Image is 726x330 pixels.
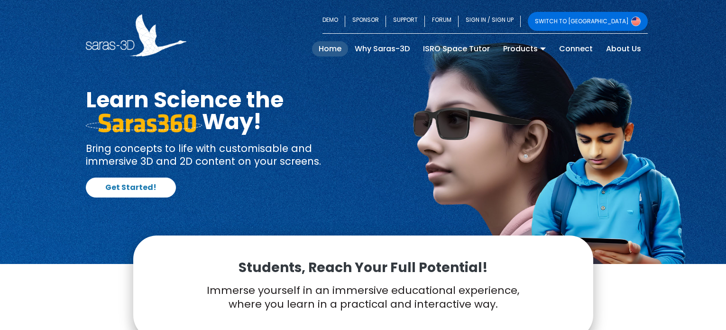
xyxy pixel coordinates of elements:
[157,259,570,276] p: Students, Reach Your Full Potential!
[312,41,348,57] a: Home
[552,41,599,57] a: Connect
[322,12,345,31] a: DEMO
[425,12,459,31] a: FORUM
[345,12,386,31] a: SPONSOR
[86,113,202,132] img: saras 360
[496,41,552,57] a: Products
[459,12,521,31] a: SIGN IN / SIGN UP
[348,41,416,57] a: Why Saras-3D
[86,14,187,57] img: Saras 3D
[86,142,356,168] p: Bring concepts to life with customisable and immersive 3D and 2D content on your screens.
[528,12,648,31] a: SWITCH TO [GEOGRAPHIC_DATA]
[86,178,176,198] a: Get Started!
[386,12,425,31] a: SUPPORT
[599,41,648,57] a: About Us
[157,284,570,311] p: Immerse yourself in an immersive educational experience, where you learn in a practical and inter...
[86,89,356,132] h1: Learn Science the Way!
[631,17,641,26] img: Switch to USA
[416,41,496,57] a: ISRO Space Tutor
